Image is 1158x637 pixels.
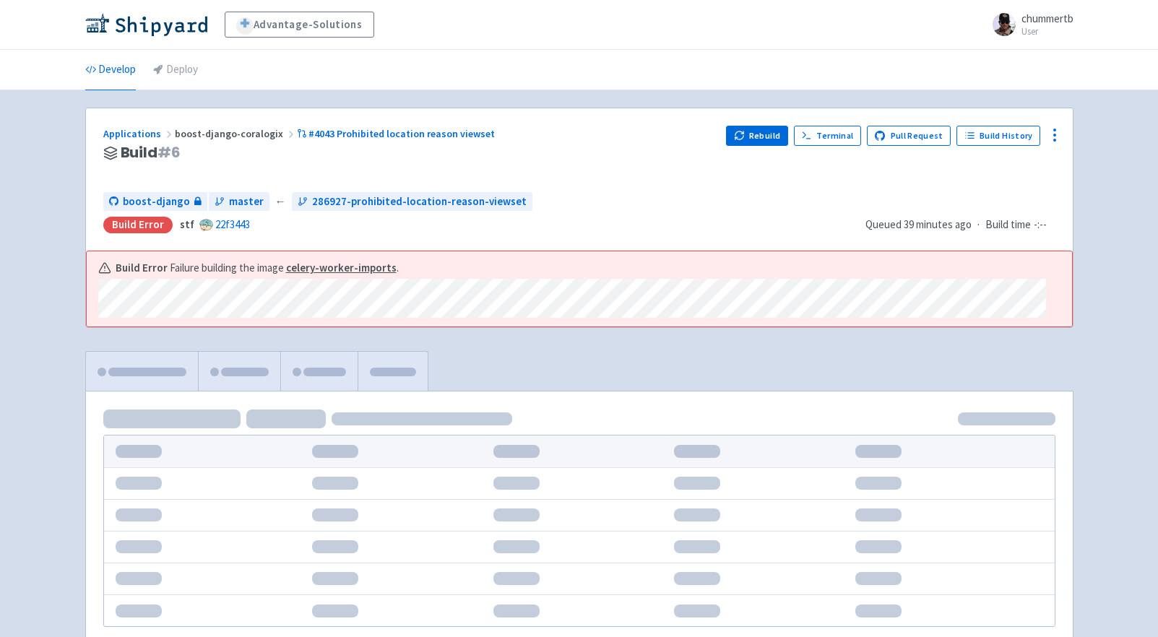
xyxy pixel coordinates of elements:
[225,12,374,38] a: Advantage-Solutions
[215,217,250,231] a: 22f3443
[85,50,136,90] a: Develop
[985,217,1031,233] span: Build time
[297,127,498,140] a: #4043 Prohibited location reason viewset
[85,13,207,36] img: Shipyard logo
[956,126,1040,146] a: Build History
[103,217,173,233] div: Build Error
[121,144,181,161] span: Build
[865,217,972,231] span: Queued
[794,126,861,146] a: Terminal
[867,126,951,146] a: Pull Request
[1034,217,1047,233] span: -:--
[726,126,788,146] button: Rebuild
[1021,12,1073,25] span: chummertb
[229,194,264,210] span: master
[170,260,399,277] span: Failure building the image .
[180,217,194,231] strong: stf
[984,13,1073,36] a: chummertb User
[865,217,1055,233] div: ·
[312,194,527,210] span: 286927-prohibited-location-reason-viewset
[103,127,175,140] a: Applications
[116,260,168,277] b: Build Error
[286,261,397,274] a: celery-worker-imports
[209,192,269,212] a: master
[904,217,972,231] time: 39 minutes ago
[275,194,286,210] span: ←
[157,142,181,162] span: # 6
[103,192,207,212] a: boost-django
[292,192,532,212] a: 286927-prohibited-location-reason-viewset
[123,194,190,210] span: boost-django
[175,127,297,140] span: boost-django-coralogix
[1021,27,1073,36] small: User
[153,50,198,90] a: Deploy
